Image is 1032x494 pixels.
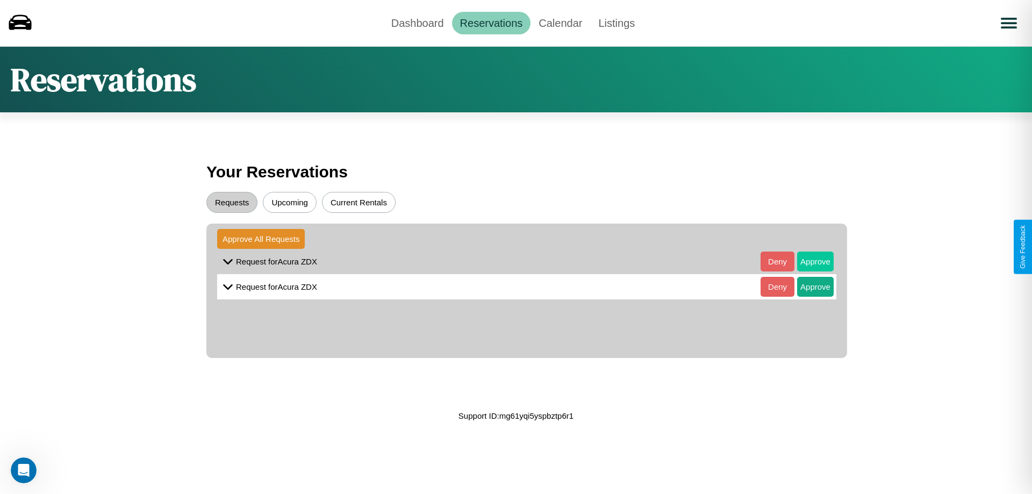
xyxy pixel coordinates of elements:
button: Approve All Requests [217,229,305,249]
button: Upcoming [263,192,317,213]
a: Reservations [452,12,531,34]
iframe: Intercom live chat [11,457,37,483]
a: Calendar [531,12,590,34]
p: Request for Acura ZDX [236,254,317,269]
button: Current Rentals [322,192,396,213]
button: Open menu [994,8,1024,38]
h1: Reservations [11,58,196,102]
a: Listings [590,12,643,34]
button: Deny [761,252,794,271]
p: Support ID: mg61yqi5yspbztp6r1 [458,409,574,423]
button: Approve [797,252,834,271]
p: Request for Acura ZDX [236,280,317,294]
div: Give Feedback [1019,225,1027,269]
h3: Your Reservations [206,157,826,187]
button: Approve [797,277,834,297]
a: Dashboard [383,12,452,34]
button: Deny [761,277,794,297]
button: Requests [206,192,257,213]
